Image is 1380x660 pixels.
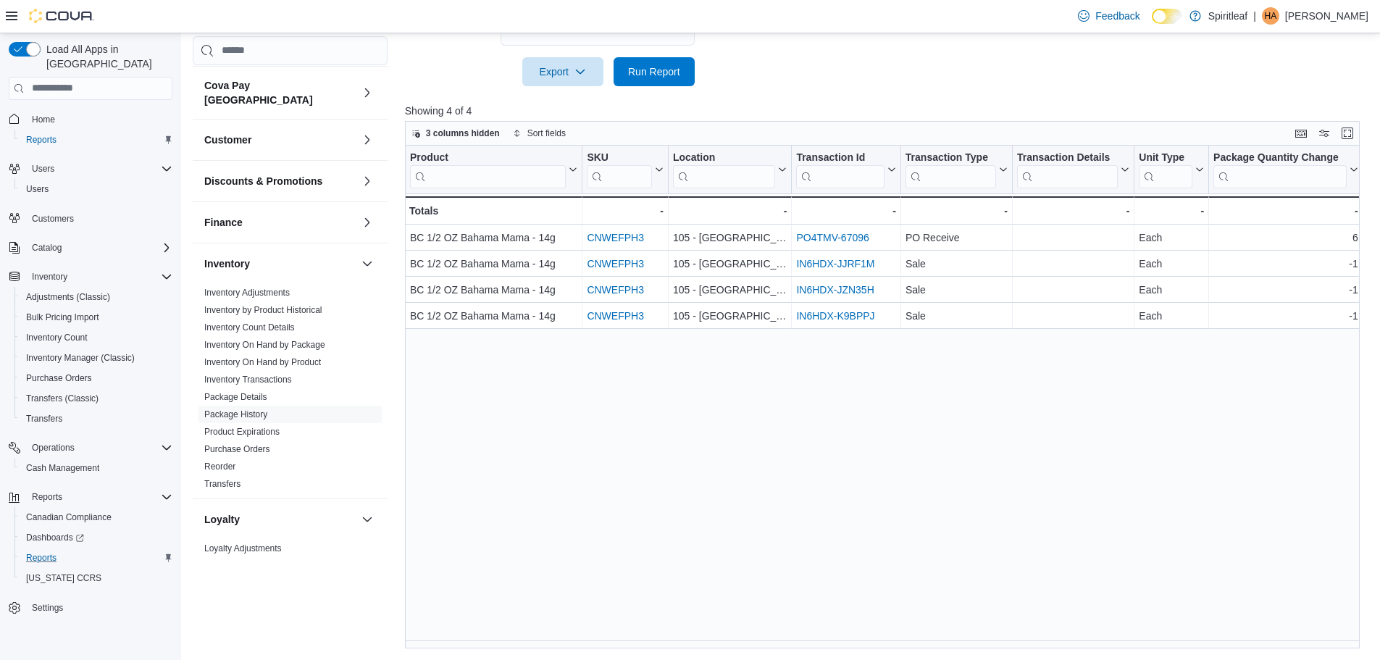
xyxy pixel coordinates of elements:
a: IN6HDX-K9BPPJ [796,310,874,322]
a: CNWEFPH3 [587,258,644,270]
button: Transaction Details [1017,151,1129,188]
a: Reports [20,131,62,149]
span: Canadian Compliance [20,509,172,526]
button: Home [3,109,178,130]
p: [PERSON_NAME] [1285,7,1368,25]
span: 3 columns hidden [426,128,500,139]
h3: Discounts & Promotions [204,174,322,188]
a: Feedback [1072,1,1145,30]
button: [US_STATE] CCRS [14,568,178,588]
div: Transaction Type [906,151,996,188]
span: Home [26,110,172,128]
button: Reports [26,488,68,506]
a: Inventory Adjustments [204,288,290,298]
button: Users [26,160,60,177]
span: Reports [26,488,172,506]
a: IN6HDX-JJRF1M [796,258,874,270]
h3: Cova Pay [GEOGRAPHIC_DATA] [204,78,356,107]
a: Package History [204,409,267,419]
h3: Inventory [204,256,250,271]
button: Transfers (Classic) [14,388,178,409]
button: Inventory [26,268,73,285]
button: Loyalty [359,511,376,528]
div: Unit Type [1139,151,1192,164]
span: Dashboards [26,532,84,543]
div: Each [1139,307,1204,325]
div: BC 1/2 OZ Bahama Mama - 14g [410,229,577,246]
span: Inventory [26,268,172,285]
a: Reports [20,549,62,567]
span: Reports [32,491,62,503]
span: Purchase Orders [26,372,92,384]
a: Canadian Compliance [20,509,117,526]
button: Discounts & Promotions [204,174,356,188]
button: Settings [3,597,178,618]
button: Keyboard shortcuts [1292,125,1310,142]
a: CNWEFPH3 [587,232,644,243]
div: Totals [409,202,577,220]
button: Transfers [14,409,178,429]
a: Home [26,111,61,128]
button: Sort fields [507,125,572,142]
button: Customer [359,131,376,149]
a: Customers [26,210,80,227]
span: Home [32,114,55,125]
a: Inventory Transactions [204,375,292,385]
span: Inventory by Product Historical [204,304,322,316]
div: Package Quantity Change [1213,151,1347,164]
a: Purchase Orders [204,444,270,454]
span: Dark Mode [1152,24,1153,25]
p: Showing 4 of 4 [405,104,1370,118]
button: Loyalty [204,512,356,527]
a: Cash Management [20,459,105,477]
a: Inventory Count Details [204,322,295,333]
input: Dark Mode [1152,9,1182,24]
span: Settings [26,598,172,617]
div: BC 1/2 OZ Bahama Mama - 14g [410,307,577,325]
span: Washington CCRS [20,569,172,587]
nav: Complex example [9,103,172,656]
div: BC 1/2 OZ Bahama Mama - 14g [410,281,577,298]
button: Discounts & Promotions [359,172,376,190]
span: Inventory [32,271,67,283]
div: Transaction Id URL [796,151,884,188]
button: 3 columns hidden [406,125,506,142]
div: - [1213,202,1358,220]
a: Inventory Count [20,329,93,346]
span: Purchase Orders [204,443,270,455]
span: Cash Management [20,459,172,477]
div: Location [673,151,775,188]
button: Users [3,159,178,179]
span: Inventory On Hand by Package [204,339,325,351]
button: Inventory Count [14,327,178,348]
button: Product [410,151,577,188]
a: Transfers [204,479,241,489]
a: Transfers (Classic) [20,390,104,407]
span: Adjustments (Classic) [26,291,110,303]
span: Feedback [1095,9,1139,23]
a: Inventory by Product Historical [204,305,322,315]
span: Adjustments (Classic) [20,288,172,306]
span: Users [20,180,172,198]
button: Inventory [204,256,356,271]
span: Dashboards [20,529,172,546]
div: -1 [1213,255,1358,272]
div: Transaction Type [906,151,996,164]
div: -1 [1213,281,1358,298]
span: Transfers [26,413,62,425]
button: Reports [14,548,178,568]
button: Run Report [614,57,695,86]
p: | [1253,7,1256,25]
span: Transfers (Classic) [26,393,99,404]
a: Product Expirations [204,427,280,437]
a: Dashboards [14,527,178,548]
div: Transaction Details [1017,151,1118,164]
button: Reports [14,130,178,150]
a: Adjustments (Classic) [20,288,116,306]
button: Transaction Type [906,151,1008,188]
span: Users [32,163,54,175]
div: Each [1139,229,1204,246]
span: Customers [26,209,172,227]
button: Unit Type [1139,151,1204,188]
